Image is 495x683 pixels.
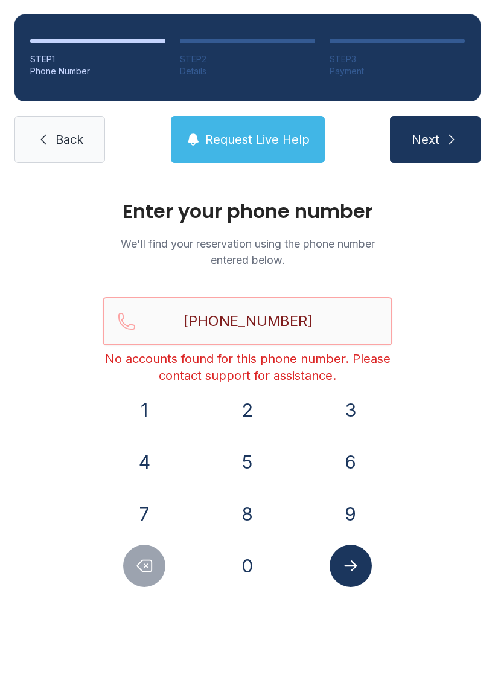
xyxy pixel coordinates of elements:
button: 9 [330,493,372,535]
button: 0 [226,545,269,587]
div: Details [180,65,315,77]
button: 7 [123,493,165,535]
div: Payment [330,65,465,77]
div: No accounts found for this phone number. Please contact support for assistance. [103,350,392,384]
button: 2 [226,389,269,431]
button: 8 [226,493,269,535]
button: 3 [330,389,372,431]
div: Phone Number [30,65,165,77]
div: STEP 1 [30,53,165,65]
div: STEP 2 [180,53,315,65]
h1: Enter your phone number [103,202,392,221]
button: 6 [330,441,372,483]
button: 1 [123,389,165,431]
span: Next [412,131,439,148]
input: Reservation phone number [103,297,392,345]
span: Back [56,131,83,148]
button: 5 [226,441,269,483]
span: Request Live Help [205,131,310,148]
button: 4 [123,441,165,483]
button: Delete number [123,545,165,587]
p: We'll find your reservation using the phone number entered below. [103,236,392,268]
div: STEP 3 [330,53,465,65]
button: Submit lookup form [330,545,372,587]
